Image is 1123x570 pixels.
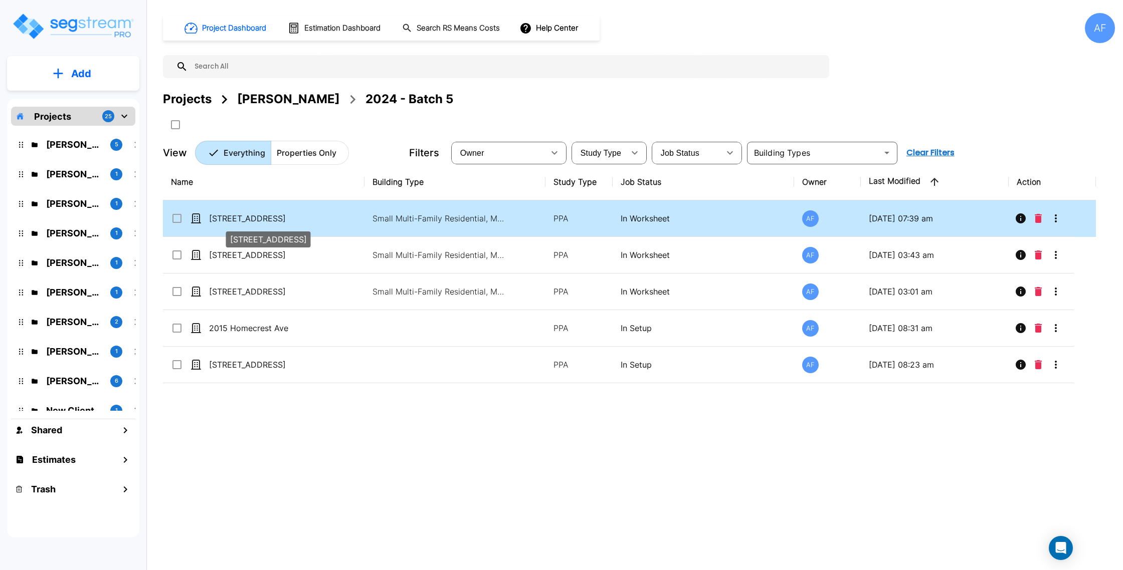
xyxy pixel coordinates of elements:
[1046,355,1066,375] button: More-Options
[802,357,819,373] div: AF
[553,322,605,334] p: PPA
[621,286,786,298] p: In Worksheet
[372,249,508,261] p: Small Multi-Family Residential, Multi-Family Residential Site
[209,286,309,298] p: [STREET_ADDRESS]
[1085,13,1115,43] div: AF
[553,359,605,371] p: PPA
[46,256,102,269] p: Moishy Spira
[581,149,621,157] span: Study Type
[372,286,508,298] p: Small Multi-Family Residential, Multi-Family Residential Site
[621,359,786,371] p: In Setup
[1046,245,1066,265] button: More-Options
[1031,245,1046,265] button: Delete
[1031,208,1046,228] button: Delete
[1011,318,1031,338] button: Info
[553,212,605,224] p: PPA
[1049,536,1073,560] div: Open Intercom Messenger
[574,139,625,167] div: Select
[34,110,71,123] p: Projects
[453,139,544,167] div: Select
[31,482,56,496] h1: Trash
[1011,281,1031,302] button: Info
[304,23,381,34] h1: Estimation Dashboard
[802,283,819,300] div: AF
[71,66,91,81] p: Add
[195,141,349,165] div: Platform
[1011,208,1031,228] button: Info
[115,258,118,267] p: 1
[417,23,500,34] h1: Search RS Means Costs
[621,322,786,334] p: In Setup
[409,145,439,160] p: Filters
[545,164,613,200] th: Study Type
[869,286,1001,298] p: [DATE] 03:01 am
[621,249,786,261] p: In Worksheet
[115,229,118,237] p: 1
[115,140,118,149] p: 5
[165,115,185,135] button: SelectAll
[46,286,102,299] p: Abba Stein
[794,164,861,200] th: Owner
[163,90,212,108] div: Projects
[115,199,118,208] p: 1
[209,322,309,334] p: 2015 Homecrest Ave
[460,149,484,157] span: Owner
[1046,208,1066,228] button: More-Options
[750,146,878,160] input: Building Types
[365,90,453,108] div: 2024 - Batch 5
[1031,281,1046,302] button: Delete
[861,164,1009,200] th: Last Modified
[115,170,118,178] p: 1
[277,147,336,159] p: Properties Only
[163,145,187,160] p: View
[553,249,605,261] p: PPA
[654,139,720,167] div: Select
[1046,318,1066,338] button: More-Options
[1046,281,1066,302] button: More-Options
[202,23,266,34] h1: Project Dashboard
[1011,245,1031,265] button: Info
[115,288,118,297] p: 1
[195,141,271,165] button: Everything
[46,138,102,151] p: Moshe Toiv
[1031,355,1046,375] button: Delete
[32,453,76,466] h1: Estimates
[364,164,545,200] th: Building Type
[1009,164,1096,200] th: Action
[661,149,699,157] span: Job Status
[869,359,1001,371] p: [DATE] 08:23 am
[46,226,102,240] p: Christopher Ballesteros
[869,212,1001,224] p: [DATE] 07:39 am
[869,322,1001,334] p: [DATE] 08:31 am
[115,377,118,385] p: 6
[115,318,118,326] p: 2
[46,315,102,329] p: Bruce Teitelbaum
[46,167,102,181] p: Yiddy Tyrnauer
[880,146,894,160] button: Open
[209,359,309,371] p: [STREET_ADDRESS]
[398,19,505,38] button: Search RS Means Costs
[1031,318,1046,338] button: Delete
[7,59,139,88] button: Add
[115,347,118,356] p: 1
[46,197,102,210] p: Raizy Rosenblum
[163,164,364,200] th: Name
[12,12,134,41] img: Logo
[613,164,794,200] th: Job Status
[209,212,309,224] p: [STREET_ADDRESS]
[105,112,112,121] p: 25
[46,404,102,417] p: New Client
[802,210,819,227] div: AF
[209,249,309,261] p: [STREET_ADDRESS]
[869,249,1001,261] p: [DATE] 03:43 am
[517,19,582,38] button: Help Center
[230,233,307,245] p: [STREET_ADDRESS]
[188,55,824,78] input: Search All
[553,286,605,298] p: PPA
[224,147,265,159] p: Everything
[31,423,62,437] h1: Shared
[180,17,272,39] button: Project Dashboard
[902,143,959,163] button: Clear Filters
[115,406,118,415] p: 1
[237,90,340,108] div: [PERSON_NAME]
